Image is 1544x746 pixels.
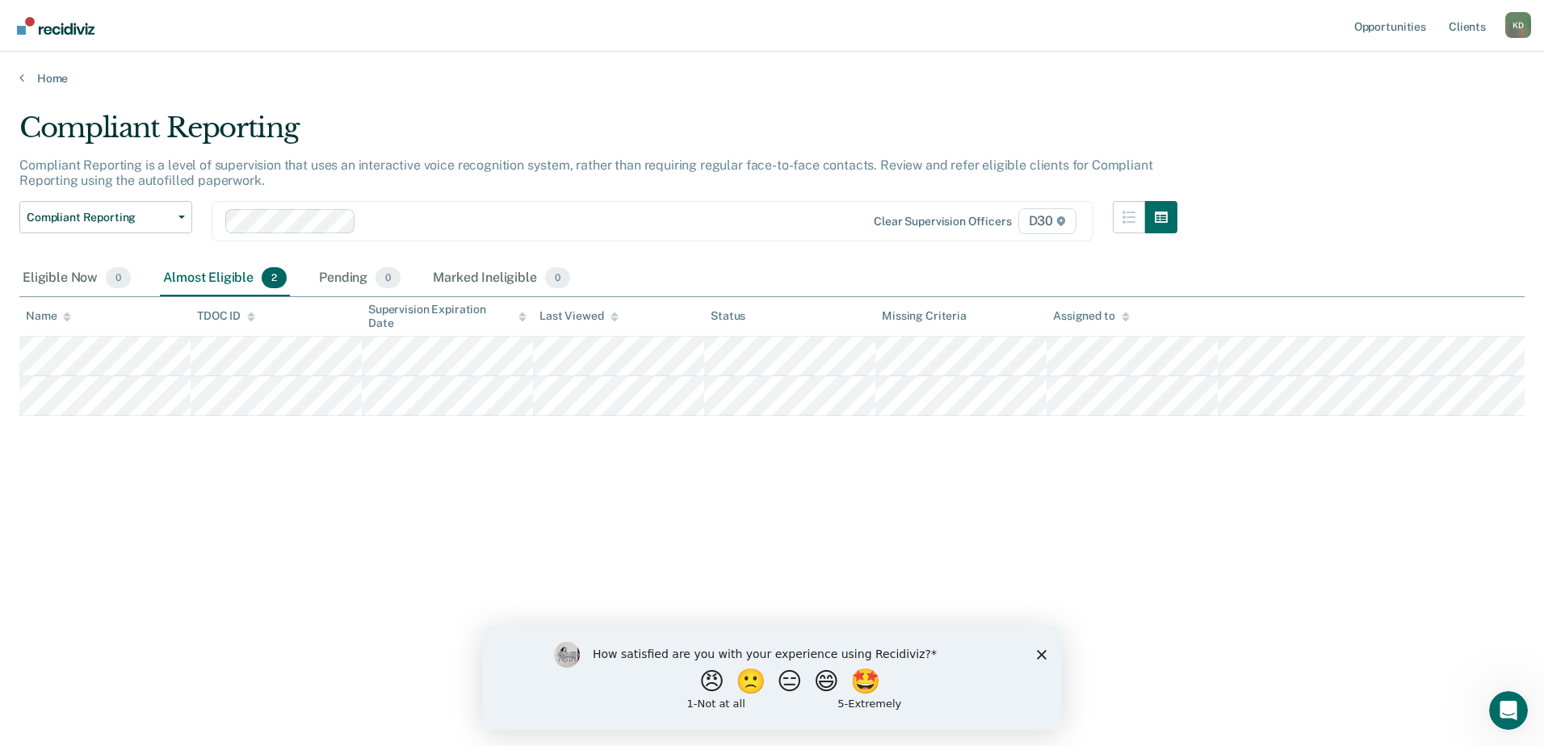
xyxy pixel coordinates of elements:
[197,309,255,323] div: TDOC ID
[874,215,1011,228] div: Clear supervision officers
[882,309,967,323] div: Missing Criteria
[160,261,290,296] div: Almost Eligible2
[545,267,570,288] span: 0
[376,267,401,288] span: 0
[1018,208,1076,234] span: D30
[539,309,618,323] div: Last Viewed
[27,211,172,224] span: Compliant Reporting
[1505,12,1531,38] div: K D
[1489,691,1528,730] iframe: Intercom live chat
[483,626,1061,730] iframe: Survey by Kim from Recidiviz
[368,303,527,330] div: Supervision Expiration Date
[19,201,192,233] button: Compliant Reporting
[19,157,1152,188] p: Compliant Reporting is a level of supervision that uses an interactive voice recognition system, ...
[1505,12,1531,38] button: Profile dropdown button
[19,71,1525,86] a: Home
[430,261,573,296] div: Marked Ineligible0
[19,261,134,296] div: Eligible Now0
[262,267,287,288] span: 2
[19,111,1177,157] div: Compliant Reporting
[106,267,131,288] span: 0
[711,309,745,323] div: Status
[26,309,71,323] div: Name
[17,17,94,35] img: Recidiviz
[316,261,404,296] div: Pending0
[1053,309,1129,323] div: Assigned to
